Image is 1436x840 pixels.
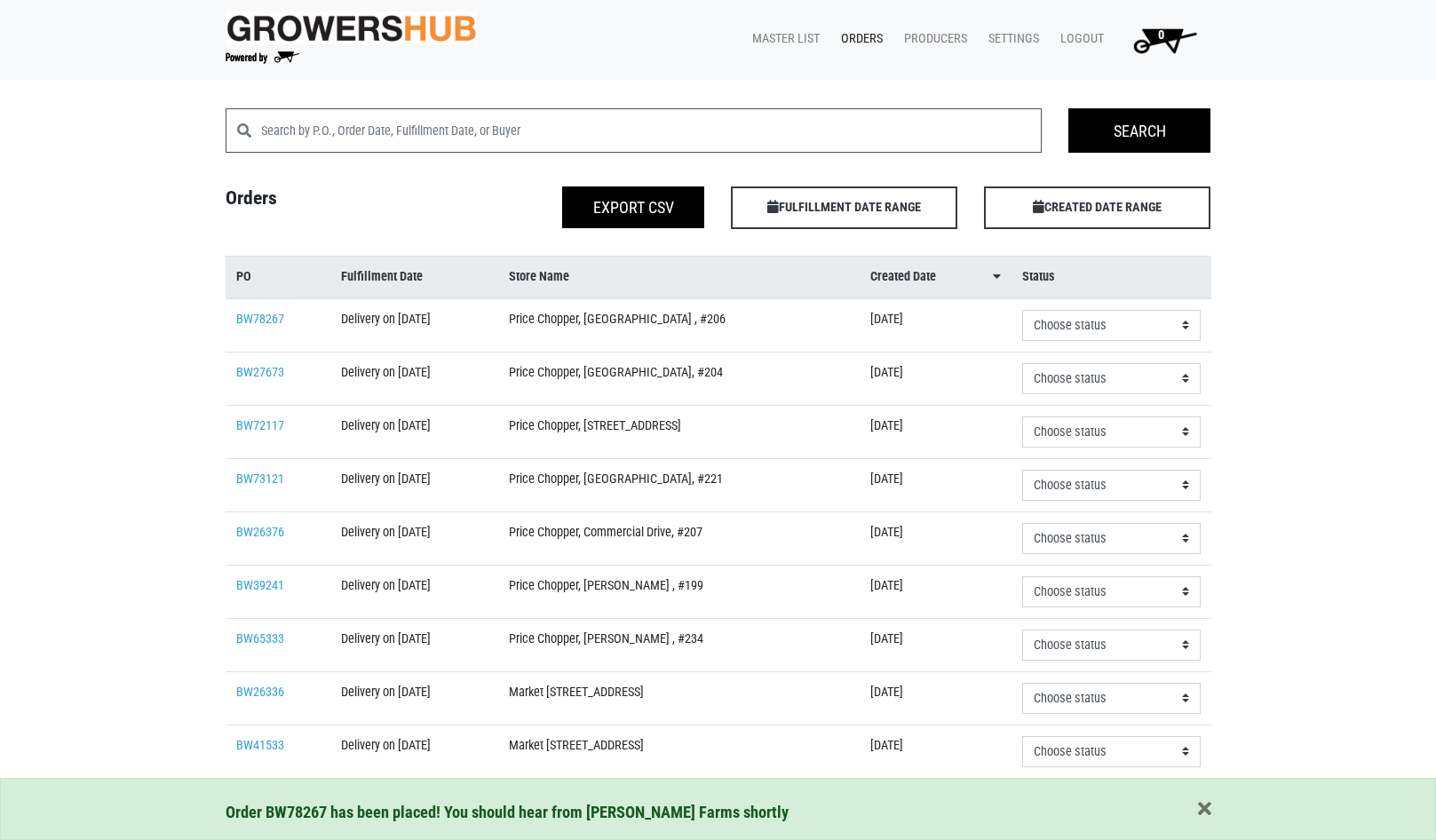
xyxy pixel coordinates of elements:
td: Delivery on [DATE] [330,511,499,565]
a: Producers [890,22,974,56]
a: Created Date [870,267,1001,287]
td: Delivery on [DATE] [330,671,499,725]
span: Status [1022,267,1055,287]
span: Created Date [870,267,936,287]
a: BW26376 [236,525,284,540]
a: Status [1022,267,1200,287]
td: Delivery on [DATE] [330,458,499,511]
a: BW65333 [236,631,284,646]
a: Master List [738,22,827,56]
td: Delivery on [DATE] [330,298,499,353]
a: Store Name [509,267,848,287]
td: [DATE] [860,671,1012,725]
a: BW72117 [236,418,284,433]
a: PO [236,267,320,287]
a: Orders [827,22,890,56]
span: PO [236,267,251,287]
td: Price Chopper, [STREET_ADDRESS] [498,405,859,458]
span: Fulfillment Date [341,267,423,287]
td: [DATE] [860,298,1012,353]
input: Search by P.O., Order Date, Fulfillment Date, or Buyer [261,108,1043,153]
a: Logout [1046,22,1111,56]
img: original-fc7597fdc6adbb9d0e2ae620e786d1a2.jpg [226,12,478,44]
td: Price Chopper, [GEOGRAPHIC_DATA], #221 [498,458,859,511]
td: [DATE] [860,458,1012,511]
a: BW41533 [236,738,284,753]
td: Delivery on [DATE] [330,725,499,778]
td: Market [STREET_ADDRESS] [498,671,859,725]
h4: Orders [212,186,465,222]
span: 0 [1158,28,1164,43]
img: Cart [1125,22,1204,58]
td: [DATE] [860,511,1012,565]
td: [DATE] [860,565,1012,618]
span: FULFILLMENT DATE RANGE [731,186,957,229]
td: Delivery on [DATE] [330,618,499,671]
input: Search [1068,108,1210,153]
td: Delivery on [DATE] [330,565,499,618]
td: [DATE] [860,352,1012,405]
td: Price Chopper, Commercial Drive, #207 [498,511,859,565]
td: Price Chopper, [GEOGRAPHIC_DATA] , #206 [498,298,859,353]
td: Price Chopper, [PERSON_NAME] , #199 [498,565,859,618]
span: Store Name [509,267,569,287]
td: Delivery on [DATE] [330,405,499,458]
div: Order BW78267 has been placed! You should hear from [PERSON_NAME] Farms shortly [226,800,1211,825]
td: Market [STREET_ADDRESS] [498,725,859,778]
td: [DATE] [860,725,1012,778]
a: Settings [974,22,1046,56]
td: [DATE] [860,405,1012,458]
a: BW78267 [236,312,284,327]
td: Price Chopper, [PERSON_NAME] , #234 [498,618,859,671]
a: BW26336 [236,685,284,700]
button: Export CSV [562,186,704,228]
a: 0 [1111,22,1211,58]
span: CREATED DATE RANGE [984,186,1210,229]
td: Delivery on [DATE] [330,352,499,405]
a: BW27673 [236,365,284,380]
a: Fulfillment Date [341,267,488,287]
td: Price Chopper, [GEOGRAPHIC_DATA], #204 [498,352,859,405]
img: Powered by Big Wheelbarrow [226,52,299,64]
a: BW73121 [236,472,284,487]
td: [DATE] [860,618,1012,671]
a: BW39241 [236,578,284,593]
